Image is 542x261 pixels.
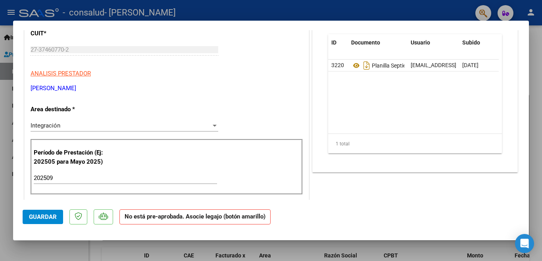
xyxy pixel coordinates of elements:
[328,134,502,154] div: 1 total
[459,34,499,51] datatable-header-cell: Subido
[331,62,344,68] span: 3220
[31,105,112,114] p: Area destinado *
[351,39,380,46] span: Documento
[34,148,113,166] p: Período de Prestación (Ej: 202505 para Mayo 2025)
[351,62,419,69] span: Planilla Septiembre
[31,84,303,93] p: [PERSON_NAME]
[29,213,57,220] span: Guardar
[313,7,517,172] div: DOCUMENTACIÓN RESPALDATORIA
[23,210,63,224] button: Guardar
[361,59,372,72] i: Descargar documento
[31,122,60,129] span: Integración
[407,34,459,51] datatable-header-cell: Usuario
[462,39,480,46] span: Subido
[31,29,112,38] p: CUIT
[31,70,91,77] span: ANALISIS PRESTADOR
[328,34,348,51] datatable-header-cell: ID
[462,62,479,68] span: [DATE]
[331,39,336,46] span: ID
[119,209,271,225] strong: No está pre-aprobada. Asocie legajo (botón amarillo)
[348,34,407,51] datatable-header-cell: Documento
[411,39,430,46] span: Usuario
[515,234,534,253] div: Open Intercom Messenger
